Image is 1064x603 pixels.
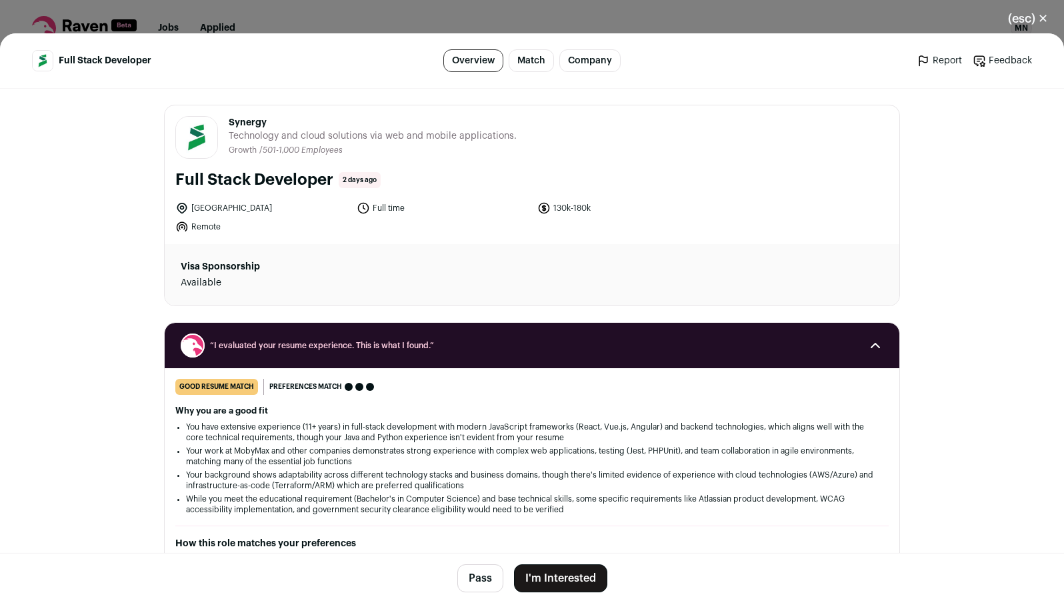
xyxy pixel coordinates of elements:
[186,446,878,467] li: Your work at MobyMax and other companies demonstrates strong experience with complex web applicat...
[259,145,343,155] li: /
[229,145,259,155] li: Growth
[229,129,517,143] span: Technology and cloud solutions via web and mobile applications.
[175,220,349,233] li: Remote
[175,406,889,416] h2: Why you are a good fit
[175,169,333,191] h1: Full Stack Developer
[181,260,415,273] dt: Visa Sponsorship
[186,494,878,515] li: While you meet the educational requirement (Bachelor's in Computer Science) and base technical sk...
[339,172,381,188] span: 2 days ago
[269,380,342,394] span: Preferences match
[175,537,889,550] h2: How this role matches your preferences
[514,564,607,592] button: I'm Interested
[917,54,962,67] a: Report
[33,51,53,71] img: 8222cb0a0d02254238a2aaeed9b7372b28b1b5603bdd3501a1f5289d2ebba6af.jpg
[457,564,503,592] button: Pass
[263,146,343,154] span: 501-1,000 Employees
[181,276,415,289] dd: Available
[176,117,217,158] img: 8222cb0a0d02254238a2aaeed9b7372b28b1b5603bdd3501a1f5289d2ebba6af.jpg
[357,201,530,215] li: Full time
[537,201,711,215] li: 130k-180k
[443,49,503,72] a: Overview
[175,379,258,395] div: good resume match
[186,470,878,491] li: Your background shows adaptability across different technology stacks and business domains, thoug...
[175,201,349,215] li: [GEOGRAPHIC_DATA]
[509,49,554,72] a: Match
[992,4,1064,33] button: Close modal
[59,54,151,67] span: Full Stack Developer
[973,54,1032,67] a: Feedback
[186,422,878,443] li: You have extensive experience (11+ years) in full-stack development with modern JavaScript framew...
[229,116,517,129] span: Synergy
[559,49,621,72] a: Company
[210,340,854,351] span: “I evaluated your resume experience. This is what I found.”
